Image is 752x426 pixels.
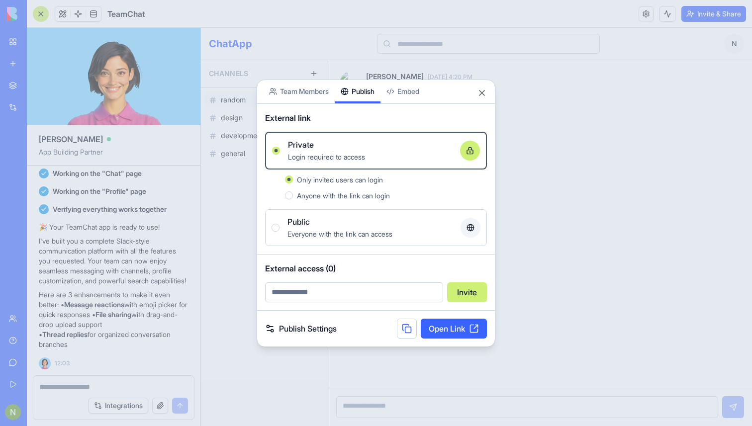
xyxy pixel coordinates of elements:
[285,191,293,199] button: Anyone with the link can login
[272,147,280,155] button: PrivateLogin required to access
[207,85,234,93] span: 12:04 PM
[165,44,223,54] span: [PERSON_NAME]
[165,56,539,66] p: Anyone up for coffee? ☕
[380,80,425,103] button: Embed
[447,282,487,302] button: Invite
[335,80,380,103] button: Publish
[477,88,487,98] button: Close
[288,139,314,151] span: Private
[265,262,487,274] span: External access (0)
[4,82,123,98] button: design
[4,64,123,80] button: random
[288,153,365,161] span: Login required to access
[165,96,539,106] p: heyyy
[20,121,44,131] span: general
[287,230,392,238] span: Everyone with the link can access
[523,6,543,26] button: N
[165,84,203,94] span: noamacker
[8,9,51,23] h1: ChatApp
[287,216,310,228] span: Public
[20,85,42,95] span: design
[139,82,159,101] span: N
[139,44,159,64] img: Sarah Johnson
[297,191,390,200] span: Anyone with the link can login
[263,80,335,103] button: Team Members
[421,319,487,339] a: Open Link
[8,41,48,51] h2: Channels
[272,224,280,232] button: PublicEveryone with the link can access
[265,323,337,335] a: Publish Settings
[227,45,272,53] span: [DATE] 4:20 PM
[20,67,45,77] span: random
[4,100,123,116] button: development
[285,175,293,183] button: Only invited users can login
[265,112,311,124] span: External link
[20,103,63,113] span: development
[297,175,383,184] span: Only invited users can login
[4,118,123,134] button: general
